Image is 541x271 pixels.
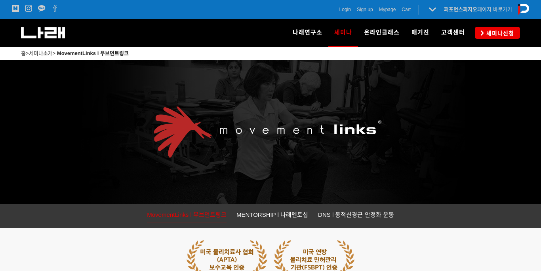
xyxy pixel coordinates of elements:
a: Login [339,6,351,13]
a: Cart [402,6,411,13]
a: 세미나 [328,19,358,47]
a: Sign up [357,6,373,13]
a: 온라인클래스 [358,19,406,47]
span: 고객센터 [441,29,465,36]
a: 세미나소개 [29,50,53,56]
span: 세미나신청 [484,29,514,37]
span: DNS l 동적신경근 안정화 운동 [318,211,394,218]
span: MENTORSHIP l 나래멘토십 [236,211,308,218]
a: DNS l 동적신경근 안정화 운동 [318,210,394,222]
a: Mypage [379,6,396,13]
span: 나래연구소 [293,29,322,36]
span: 온라인클래스 [364,29,400,36]
a: MovementLinks l 무브먼트링크 [57,50,129,56]
a: 나래연구소 [287,19,328,47]
strong: 퍼포먼스피지오 [444,6,477,12]
a: MENTORSHIP l 나래멘토십 [236,210,308,222]
span: MovementLinks l 무브먼트링크 [147,211,227,218]
a: 홈 [21,50,26,56]
p: > > [21,49,520,58]
span: 매거진 [411,29,429,36]
span: 세미나 [334,26,352,39]
a: 고객센터 [435,19,471,47]
a: 세미나신청 [475,27,520,38]
a: 퍼포먼스피지오페이지 바로가기 [444,6,512,12]
a: MovementLinks l 무브먼트링크 [147,210,227,222]
a: 매거진 [406,19,435,47]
